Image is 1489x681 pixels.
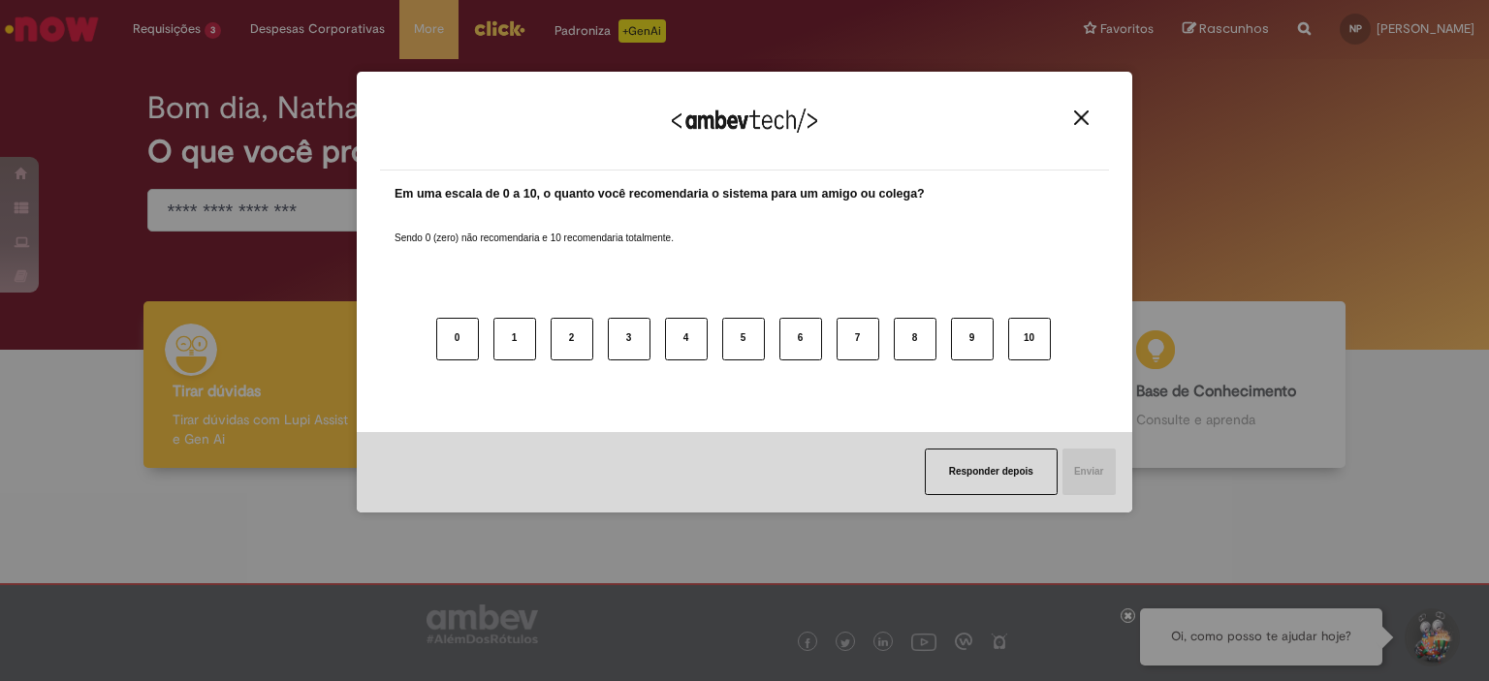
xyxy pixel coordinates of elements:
button: 3 [608,318,650,360]
button: 8 [894,318,936,360]
button: 6 [779,318,822,360]
label: Sendo 0 (zero) não recomendaria e 10 recomendaria totalmente. [395,208,674,245]
label: Em uma escala de 0 a 10, o quanto você recomendaria o sistema para um amigo ou colega? [395,185,925,203]
button: 0 [436,318,479,360]
button: Responder depois [925,449,1058,495]
button: 9 [951,318,994,360]
img: Logo Ambevtech [672,108,817,133]
button: 7 [837,318,879,360]
button: 4 [665,318,708,360]
button: 1 [493,318,536,360]
button: 10 [1008,318,1051,360]
button: 5 [722,318,765,360]
img: Close [1074,110,1089,125]
button: 2 [551,318,593,360]
button: Close [1068,109,1094,126]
